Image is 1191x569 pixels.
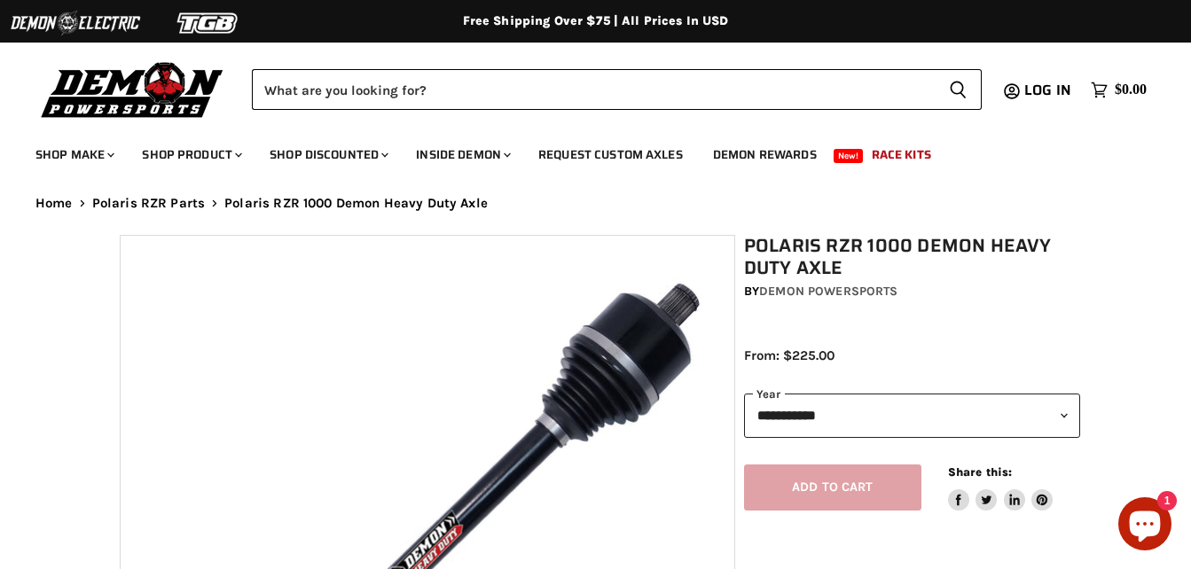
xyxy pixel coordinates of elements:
[1024,79,1071,101] span: Log in
[1113,497,1177,555] inbox-online-store-chat: Shopify online store chat
[744,282,1080,301] div: by
[744,347,834,363] span: From: $225.00
[9,6,142,40] img: Demon Electric Logo 2
[525,136,696,173] a: Request Custom Axles
[834,149,864,163] span: New!
[142,6,275,40] img: TGB Logo 2
[35,58,230,121] img: Demon Powersports
[1016,82,1082,98] a: Log in
[252,69,982,110] form: Product
[252,69,935,110] input: Search
[22,136,125,173] a: Shop Make
[744,394,1080,437] select: year
[224,196,488,211] span: Polaris RZR 1000 Demon Heavy Duty Axle
[948,464,1054,511] aside: Share this:
[935,69,982,110] button: Search
[744,235,1080,279] h1: Polaris RZR 1000 Demon Heavy Duty Axle
[700,136,830,173] a: Demon Rewards
[256,136,399,173] a: Shop Discounted
[22,129,1142,173] ul: Main menu
[1082,77,1156,103] a: $0.00
[35,196,73,211] a: Home
[858,136,944,173] a: Race Kits
[1115,82,1147,98] span: $0.00
[129,136,253,173] a: Shop Product
[92,196,206,211] a: Polaris RZR Parts
[948,465,1012,479] span: Share this:
[403,136,521,173] a: Inside Demon
[759,284,897,299] a: Demon Powersports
